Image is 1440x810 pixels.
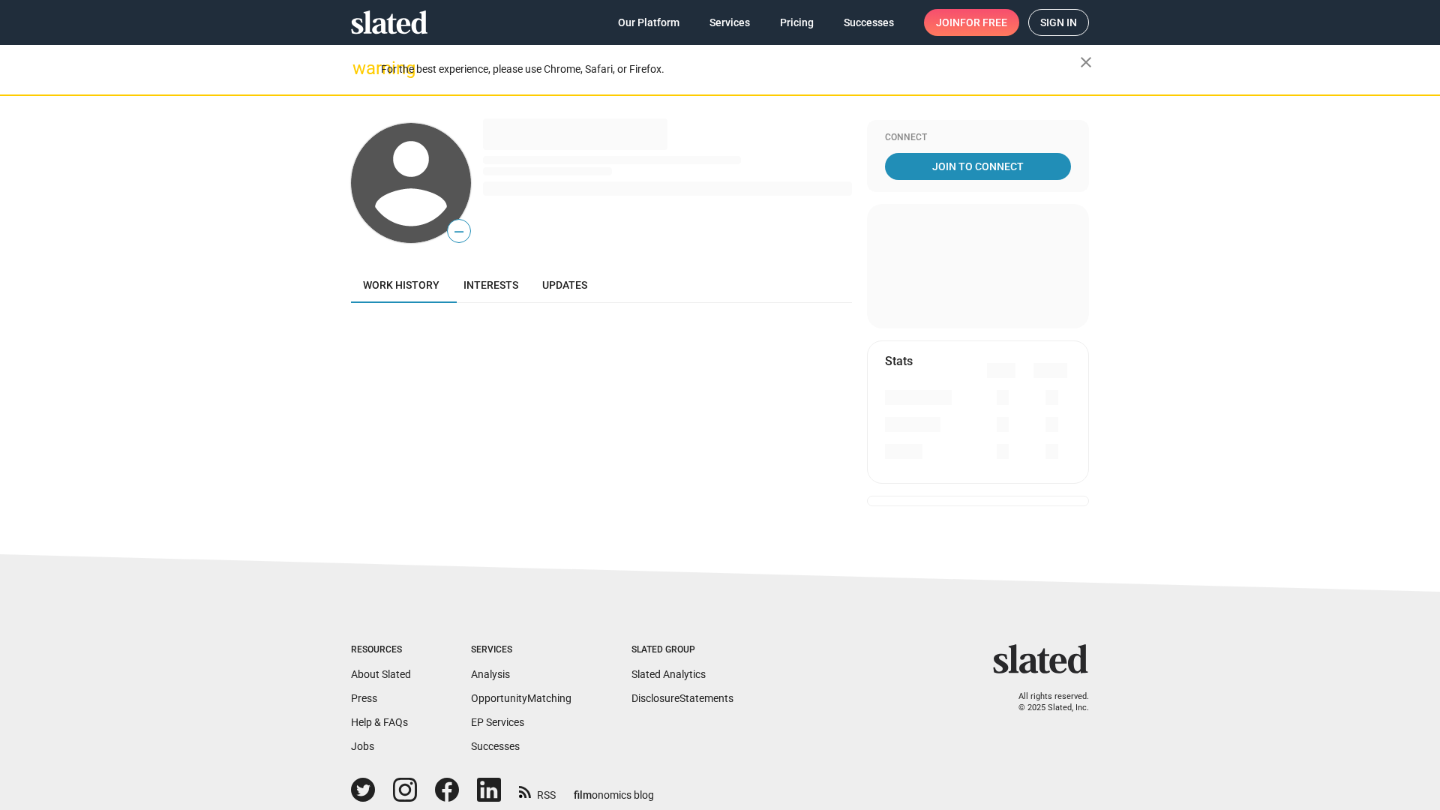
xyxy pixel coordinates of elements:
span: Sign in [1040,10,1077,35]
span: Join [936,9,1007,36]
a: OpportunityMatching [471,692,571,704]
div: Services [471,644,571,656]
a: Join To Connect [885,153,1071,180]
span: Interests [463,279,518,291]
a: Pricing [768,9,826,36]
span: Work history [363,279,439,291]
a: RSS [519,779,556,802]
a: Work history [351,267,451,303]
a: Analysis [471,668,510,680]
a: Sign in [1028,9,1089,36]
span: Successes [844,9,894,36]
a: About Slated [351,668,411,680]
span: film [574,789,592,801]
a: Slated Analytics [631,668,706,680]
span: Services [709,9,750,36]
a: Successes [471,740,520,752]
span: Our Platform [618,9,679,36]
a: Help & FAQs [351,716,408,728]
a: Successes [832,9,906,36]
a: DisclosureStatements [631,692,733,704]
span: Pricing [780,9,814,36]
span: Join To Connect [888,153,1068,180]
a: filmonomics blog [574,776,654,802]
div: Slated Group [631,644,733,656]
span: — [448,222,470,241]
div: Connect [885,132,1071,144]
mat-card-title: Stats [885,353,913,369]
a: Interests [451,267,530,303]
mat-icon: warning [352,59,370,77]
a: Jobs [351,740,374,752]
p: All rights reserved. © 2025 Slated, Inc. [1003,691,1089,713]
a: EP Services [471,716,524,728]
div: For the best experience, please use Chrome, Safari, or Firefox. [381,59,1080,79]
a: Our Platform [606,9,691,36]
span: for free [960,9,1007,36]
a: Press [351,692,377,704]
a: Services [697,9,762,36]
a: Updates [530,267,599,303]
div: Resources [351,644,411,656]
mat-icon: close [1077,53,1095,71]
a: Joinfor free [924,9,1019,36]
span: Updates [542,279,587,291]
